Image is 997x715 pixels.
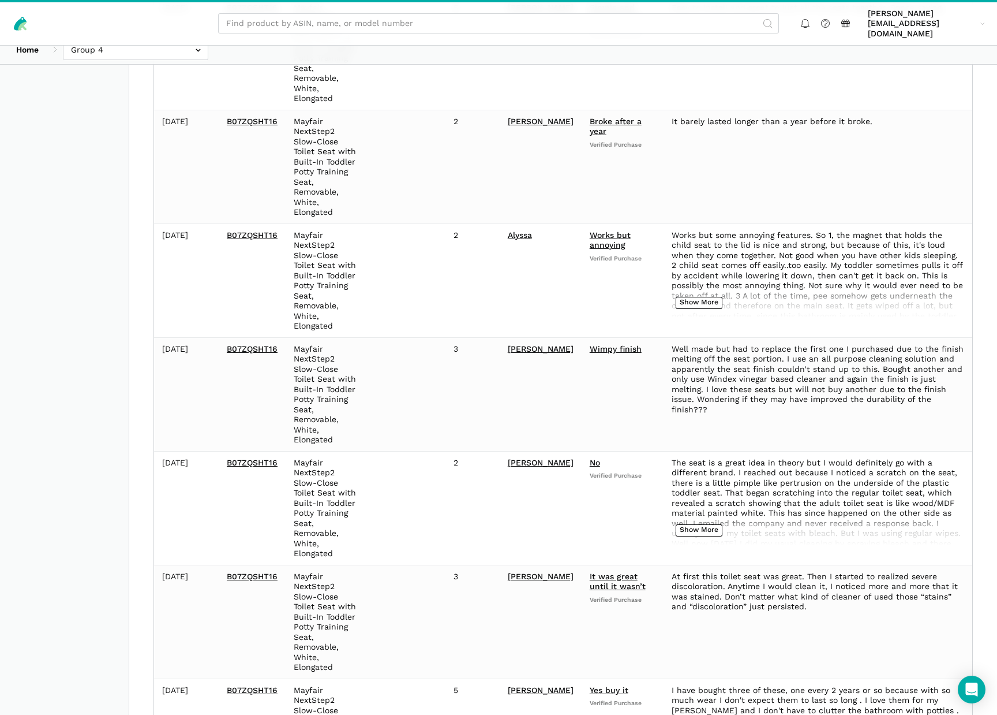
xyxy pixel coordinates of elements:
div: Works but some annoying features. So 1, the magnet that holds the child seat to the lid is nice a... [672,230,964,317]
td: Mayfair NextStep2 Slow-Close Toilet Seat with Built-In Toddler Potty Training Seat, Removable, Wh... [286,452,367,565]
a: B07ZQSHT16 [227,344,278,353]
td: Mayfair NextStep2 Slow-Close Toilet Seat with Built-In Toddler Potty Training Seat, Removable, Wh... [286,338,367,452]
input: Find product by ASIN, name, or model number [218,13,779,33]
a: [PERSON_NAME][EMAIL_ADDRESS][DOMAIN_NAME] [864,6,989,41]
td: 3 [445,565,500,679]
a: [PERSON_NAME] [508,344,574,353]
td: Mayfair NextStep2 Slow-Close Toilet Seat with Built-In Toddler Potty Training Seat, Removable, Wh... [286,224,367,338]
input: Group 4 [63,39,208,59]
div: It barely lasted longer than a year before it broke. [672,117,964,127]
td: [DATE] [154,224,219,338]
div: Open Intercom Messenger [958,676,985,703]
a: B07ZQSHT16 [227,686,278,695]
span: Verified Purchase [590,472,655,480]
td: Mayfair NextStep2 Slow-Close Toilet Seat with Built-In Toddler Potty Training Seat, Removable, Wh... [286,565,367,679]
td: 2 [445,110,500,224]
a: [PERSON_NAME] [508,686,574,695]
button: Show More [676,524,722,537]
a: B07ZQSHT16 [227,117,278,126]
a: No [590,458,600,467]
button: Show More [676,297,722,309]
a: Broke after a year [590,117,642,136]
a: [PERSON_NAME] [508,458,574,467]
td: Mayfair NextStep2 Slow-Close Toilet Seat with Built-In Toddler Potty Training Seat, Removable, Wh... [286,110,367,224]
a: Home [8,39,47,59]
td: [DATE] [154,110,219,224]
span: Verified Purchase [590,255,655,263]
a: B07ZQSHT16 [227,458,278,467]
td: 3 [445,338,500,452]
a: Alyssa [508,230,532,240]
td: 2 [445,224,500,338]
div: Well made but had to replace the first one I purchased due to the finish melting off the seat por... [672,344,964,415]
a: B07ZQSHT16 [227,572,278,581]
span: [PERSON_NAME][EMAIL_ADDRESS][DOMAIN_NAME] [868,9,976,39]
a: [PERSON_NAME] [508,117,574,126]
a: Wimpy finish [590,344,642,353]
a: B07ZQSHT16 [227,230,278,240]
span: Verified Purchase [590,141,655,149]
td: [DATE] [154,565,219,679]
a: Yes buy it [590,686,628,695]
a: It was great until it wasn’t [590,572,646,591]
span: Verified Purchase [590,596,655,604]
a: [PERSON_NAME] [508,572,574,581]
td: 2 [445,452,500,565]
a: Works but annoying [590,230,631,250]
td: [DATE] [154,452,219,565]
div: The seat is a great idea in theory but I would definitely go with a different brand. I reached ou... [672,458,964,545]
td: [DATE] [154,338,219,452]
span: Verified Purchase [590,699,655,707]
div: At first this toilet seat was great. Then I started to realized severe discoloration. Anytime I w... [672,572,964,612]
